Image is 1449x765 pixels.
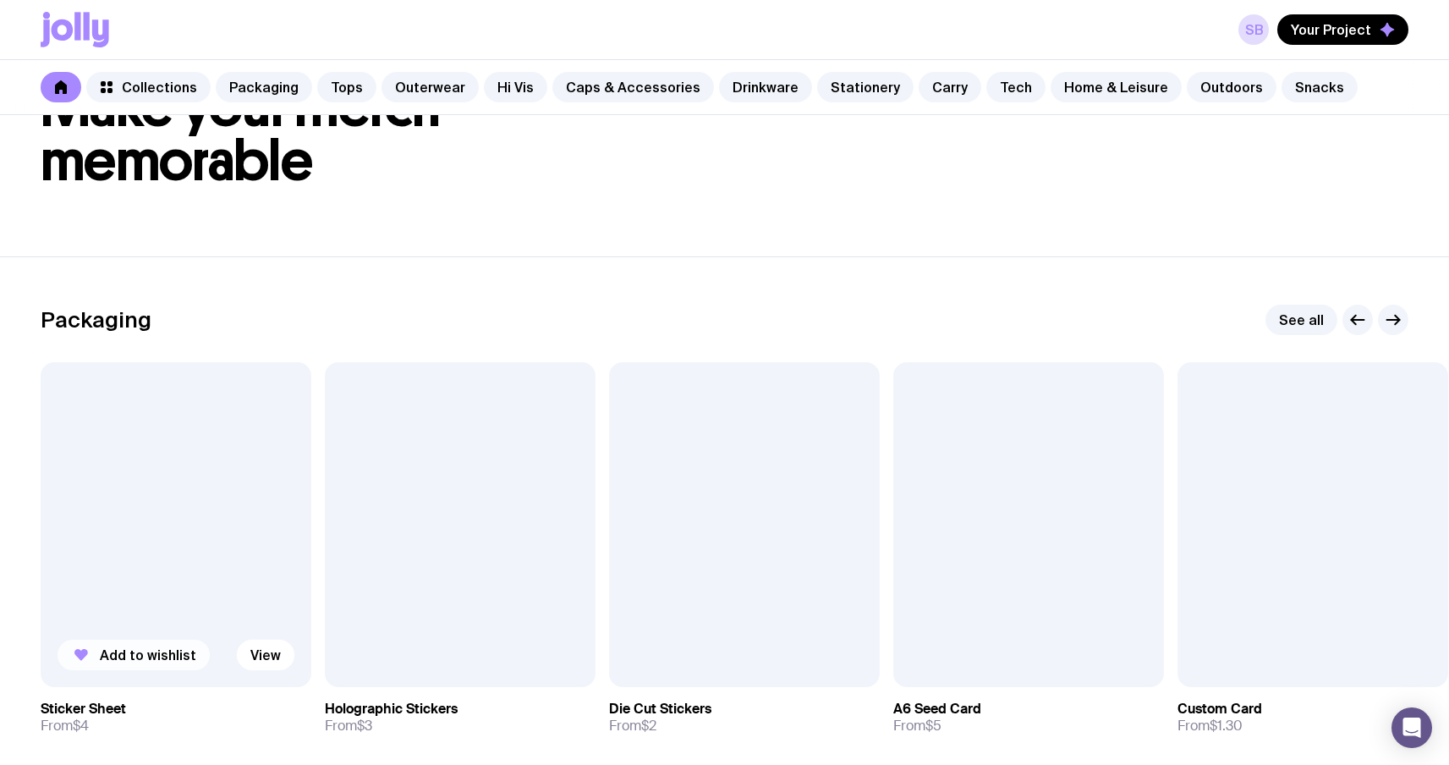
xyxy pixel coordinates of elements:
span: Collections [122,79,197,96]
a: Stationery [817,72,914,102]
h3: Die Cut Stickers [609,701,711,718]
a: sb [1238,14,1269,45]
span: $3 [357,717,372,735]
a: Snacks [1282,72,1358,102]
a: Hi Vis [484,72,547,102]
span: Add to wishlist [100,647,196,663]
a: Outerwear [381,72,479,102]
a: Carry [919,72,981,102]
a: Drinkware [719,72,812,102]
span: From [1177,718,1243,735]
div: Open Intercom Messenger [1391,707,1432,748]
a: A6 Seed CardFrom$5 [893,687,1164,748]
span: From [325,718,372,735]
span: From [609,718,656,735]
a: Packaging [216,72,312,102]
a: See all [1265,305,1337,335]
span: $1.30 [1210,717,1243,735]
a: Caps & Accessories [552,72,714,102]
h3: Custom Card [1177,701,1262,718]
a: Home & Leisure [1051,72,1182,102]
a: Tops [317,72,376,102]
h3: Sticker Sheet [41,701,126,718]
button: Your Project [1277,14,1408,45]
span: $2 [641,717,656,735]
a: Collections [86,72,211,102]
a: Custom CardFrom$1.30 [1177,687,1448,748]
h3: Holographic Stickers [325,701,458,718]
a: Outdoors [1187,72,1276,102]
a: Tech [986,72,1046,102]
a: Holographic StickersFrom$3 [325,687,596,748]
a: Sticker SheetFrom$4 [41,687,311,748]
span: $5 [925,717,941,735]
span: $4 [73,717,89,735]
button: Add to wishlist [58,640,210,670]
h2: Packaging [41,307,151,333]
span: From [41,718,89,735]
span: Your Project [1291,21,1371,38]
a: Die Cut StickersFrom$2 [609,687,880,748]
span: Make your merch memorable [41,74,441,195]
a: View [237,640,294,670]
h3: A6 Seed Card [893,701,981,718]
span: From [893,718,941,735]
